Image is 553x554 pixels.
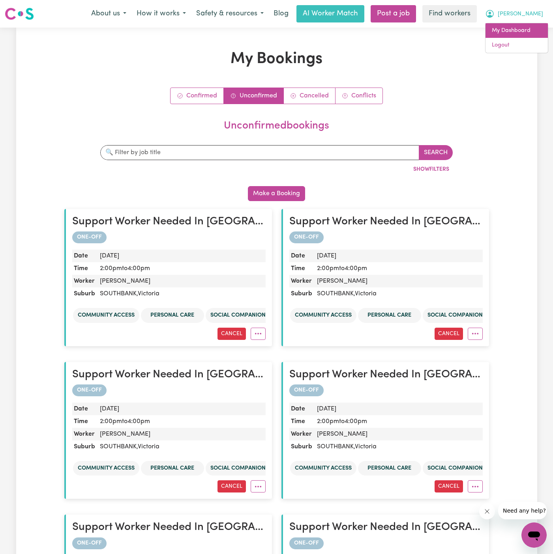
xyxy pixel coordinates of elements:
button: More options [468,328,483,340]
button: More options [251,328,266,340]
dd: 2:00pm to 4:00pm [97,262,266,275]
dt: Time [289,262,314,275]
dt: Time [72,415,97,428]
li: Community access [73,308,139,323]
h2: Support Worker Needed In Southbank, VIC [72,521,266,534]
a: AI Worker Match [296,5,364,22]
li: Social companionship [206,461,283,476]
span: ONE-OFF [72,537,107,549]
dt: Suburb [72,440,97,453]
a: Cancelled bookings [284,88,336,104]
dd: [PERSON_NAME] [314,275,483,287]
dd: [DATE] [314,403,483,415]
a: Post a job [371,5,416,22]
dd: [PERSON_NAME] [314,428,483,440]
div: one-off booking [289,537,483,549]
li: Personal care [358,308,421,323]
button: More options [251,480,266,492]
dd: [DATE] [97,403,266,415]
dd: [PERSON_NAME] [97,275,266,287]
button: Cancel [217,328,246,340]
li: Social companionship [423,461,500,476]
div: one-off booking [72,537,266,549]
iframe: Message from company [498,502,547,519]
span: Show [413,166,429,172]
li: Personal care [141,461,204,476]
div: one-off booking [289,231,483,243]
div: My Account [485,23,548,53]
h2: Support Worker Needed In Southbank, VIC [289,215,483,229]
a: Find workers [422,5,477,22]
dt: Suburb [289,440,314,453]
dd: SOUTHBANK , Victoria [314,287,483,300]
li: Community access [73,461,139,476]
button: Cancel [435,328,463,340]
button: More options [468,480,483,492]
span: ONE-OFF [289,537,324,549]
a: Blog [269,5,293,22]
dd: [DATE] [97,250,266,262]
dt: Worker [72,428,97,440]
div: one-off booking [72,384,266,396]
button: Safety & resources [191,6,269,22]
dt: Worker [289,275,314,287]
dd: SOUTHBANK , Victoria [97,287,266,300]
dd: 2:00pm to 4:00pm [314,415,483,428]
h2: Support Worker Needed In Southbank, VIC [72,215,266,229]
li: Community access [290,308,356,323]
dt: Suburb [289,287,314,300]
li: Social companionship [206,308,283,323]
dd: 2:00pm to 4:00pm [314,262,483,275]
dd: [DATE] [314,250,483,262]
dt: Date [72,403,97,415]
dt: Date [72,250,97,262]
span: [PERSON_NAME] [498,10,543,19]
img: Careseekers logo [5,7,34,21]
dt: Worker [72,275,97,287]
dt: Worker [289,428,314,440]
a: Logout [486,38,548,53]
button: Search [419,145,453,160]
li: Community access [290,461,356,476]
button: About us [86,6,131,22]
a: My Dashboard [486,23,548,38]
li: Personal care [358,461,421,476]
span: ONE-OFF [289,384,324,396]
button: Cancel [435,480,463,492]
dt: Suburb [72,287,97,300]
button: ShowFilters [410,163,453,175]
dt: Time [72,262,97,275]
li: Social companionship [423,308,500,323]
dd: [PERSON_NAME] [97,428,266,440]
span: ONE-OFF [289,231,324,243]
dd: SOUTHBANK , Victoria [97,440,266,453]
iframe: Button to launch messaging window [521,522,547,548]
div: one-off booking [289,384,483,396]
span: ONE-OFF [72,384,107,396]
dt: Date [289,403,314,415]
button: Make a Booking [248,186,305,201]
a: Conflict bookings [336,88,382,104]
h1: My Bookings [64,50,489,69]
dd: 2:00pm to 4:00pm [97,415,266,428]
h2: Support Worker Needed In Southbank, VIC [289,368,483,382]
h2: unconfirmed bookings [67,120,486,132]
dt: Time [289,415,314,428]
input: 🔍 Filter by job title [100,145,419,160]
h2: Support Worker Needed In Southbank, VIC [289,521,483,534]
a: Careseekers logo [5,5,34,23]
button: How it works [131,6,191,22]
span: ONE-OFF [72,231,107,243]
a: Confirmed bookings [171,88,224,104]
a: Unconfirmed bookings [224,88,284,104]
iframe: Close message [479,504,495,519]
dd: SOUTHBANK , Victoria [314,440,483,453]
dt: Date [289,250,314,262]
button: My Account [480,6,548,22]
li: Personal care [141,308,204,323]
h2: Support Worker Needed In Southbank, VIC [72,368,266,382]
div: one-off booking [72,231,266,243]
button: Cancel [217,480,246,492]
